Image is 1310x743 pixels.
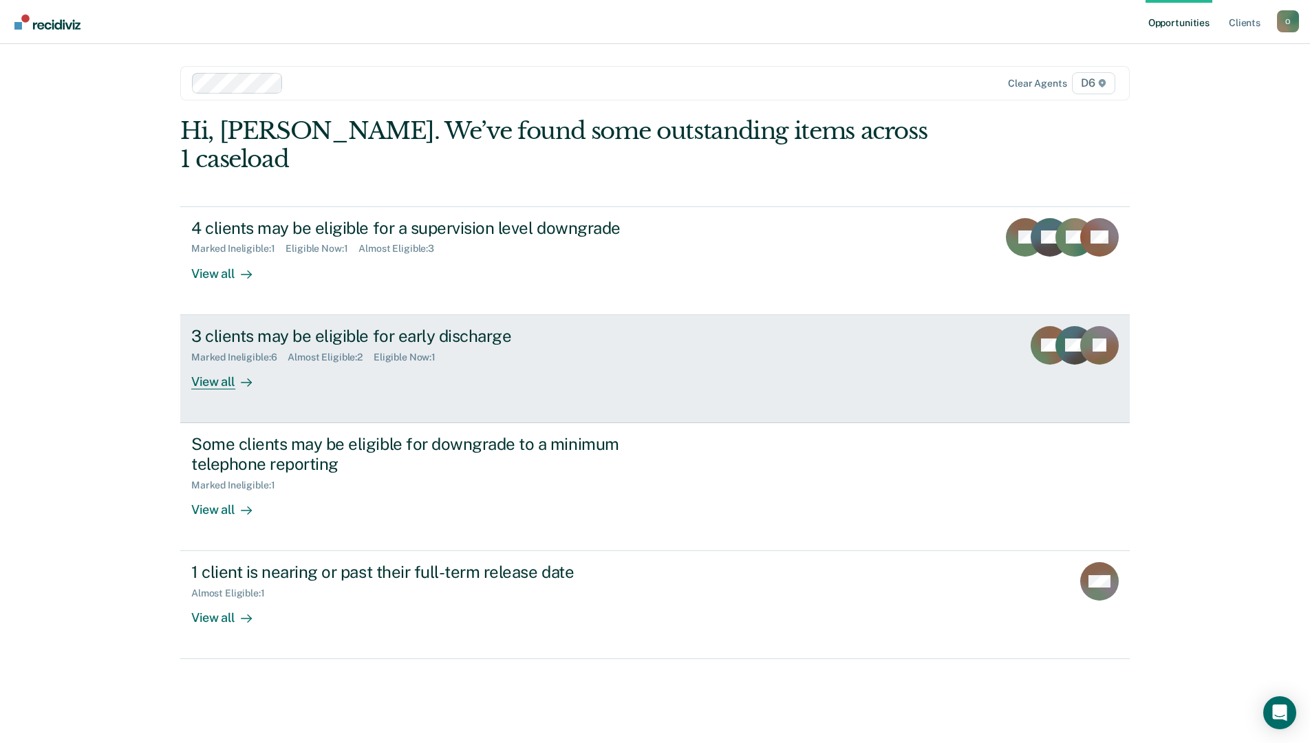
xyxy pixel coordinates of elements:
[374,352,447,363] div: Eligible Now : 1
[191,562,674,582] div: 1 client is nearing or past their full-term release date
[180,551,1130,659] a: 1 client is nearing or past their full-term release dateAlmost Eligible:1View all
[191,326,674,346] div: 3 clients may be eligible for early discharge
[191,218,674,238] div: 4 clients may be eligible for a supervision level downgrade
[286,243,358,255] div: Eligible Now : 1
[180,117,940,173] div: Hi, [PERSON_NAME]. We’ve found some outstanding items across 1 caseload
[191,599,268,626] div: View all
[288,352,374,363] div: Almost Eligible : 2
[191,363,268,389] div: View all
[180,315,1130,423] a: 3 clients may be eligible for early dischargeMarked Ineligible:6Almost Eligible:2Eligible Now:1Vi...
[191,243,286,255] div: Marked Ineligible : 1
[191,255,268,281] div: View all
[1263,696,1296,729] div: Open Intercom Messenger
[14,14,80,30] img: Recidiviz
[1277,10,1299,32] div: O
[180,423,1130,551] a: Some clients may be eligible for downgrade to a minimum telephone reportingMarked Ineligible:1Vie...
[180,206,1130,315] a: 4 clients may be eligible for a supervision level downgradeMarked Ineligible:1Eligible Now:1Almos...
[358,243,445,255] div: Almost Eligible : 3
[1277,10,1299,32] button: Profile dropdown button
[191,480,286,491] div: Marked Ineligible : 1
[191,491,268,517] div: View all
[191,588,276,599] div: Almost Eligible : 1
[1008,78,1066,89] div: Clear agents
[191,434,674,474] div: Some clients may be eligible for downgrade to a minimum telephone reporting
[1072,72,1115,94] span: D6
[191,352,288,363] div: Marked Ineligible : 6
